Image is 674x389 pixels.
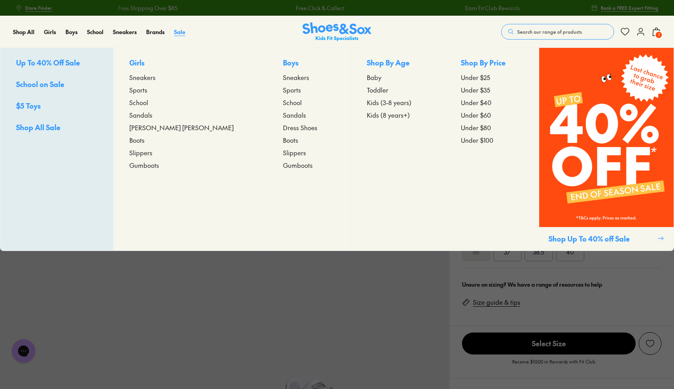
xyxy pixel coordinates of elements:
[283,160,335,170] a: Gumboots
[16,57,98,69] a: Up To 40% Off Sale
[539,48,674,251] a: Shop Up To 40% off Sale
[461,123,491,132] span: Under $80
[367,98,429,107] a: Kids (3-8 years)
[517,28,582,35] span: Search our range of products
[44,28,56,36] a: Girls
[462,332,636,355] button: Select Size
[461,98,491,107] span: Under $40
[129,98,148,107] span: School
[283,148,306,157] span: Slippers
[367,98,411,107] span: Kids (3-8 years)
[566,247,574,256] span: 40
[461,85,490,95] span: Under $35
[129,148,152,157] span: Slippers
[16,100,98,113] a: $5 Toys
[283,135,335,145] a: Boots
[283,160,313,170] span: Gumboots
[283,148,335,157] a: Slippers
[367,85,388,95] span: Toddler
[367,110,429,120] a: Kids (8 years+)
[295,4,344,12] a: Free Click & Collect
[461,123,523,132] a: Under $80
[367,73,381,82] span: Baby
[8,336,39,365] iframe: Gorgias live chat messenger
[16,122,60,132] span: Shop All Sale
[283,98,335,107] a: School
[118,4,177,12] a: Free Shipping Over $85
[25,4,52,11] span: Store Finder
[462,280,661,289] div: Unsure on sizing? We have a range of resources to help
[367,85,429,95] a: Toddler
[462,333,636,354] span: Select Size
[283,123,317,132] span: Dress Shoes
[473,247,479,256] s: 36
[303,22,371,42] img: SNS_Logo_Responsive.svg
[283,85,301,95] span: Sports
[655,31,663,39] span: 1
[129,135,251,145] a: Boots
[549,233,654,244] p: Shop Up To 40% off Sale
[283,73,309,82] span: Sneakers
[283,110,306,120] span: Sandals
[129,123,234,132] span: [PERSON_NAME] [PERSON_NAME]
[129,98,251,107] a: School
[461,57,523,69] p: Shop By Price
[16,122,98,134] a: Shop All Sale
[129,160,159,170] span: Gumboots
[461,110,523,120] a: Under $60
[129,135,145,145] span: Boots
[87,28,103,36] a: School
[283,110,335,120] a: Sandals
[283,98,302,107] span: School
[129,110,152,120] span: Sandals
[367,110,410,120] span: Kids (8 years+)
[16,1,52,15] a: Store Finder
[129,73,251,82] a: Sneakers
[283,123,335,132] a: Dress Shoes
[283,85,335,95] a: Sports
[283,135,298,145] span: Boots
[461,73,523,82] a: Under $25
[461,73,490,82] span: Under $25
[129,85,251,95] a: Sports
[367,57,429,69] p: Shop By Age
[504,247,511,256] span: 37
[461,135,493,145] span: Under $100
[461,85,523,95] a: Under $35
[652,23,661,40] button: 1
[501,24,614,40] button: Search our range of products
[283,73,335,82] a: Sneakers
[601,4,658,11] span: Book a FREE Expert Fitting
[591,1,658,15] a: Book a FREE Expert Fitting
[129,110,251,120] a: Sandals
[283,57,335,69] p: Boys
[473,298,520,307] a: Size guide & tips
[113,28,137,36] a: Sneakers
[16,58,80,67] span: Up To 40% Off Sale
[461,98,523,107] a: Under $40
[174,28,185,36] a: Sale
[16,101,41,111] span: $5 Toys
[461,110,491,120] span: Under $60
[129,85,147,95] span: Sports
[129,148,251,157] a: Slippers
[465,4,520,12] a: Earn Fit Club Rewards
[367,73,429,82] a: Baby
[512,358,595,372] p: Receive $10.00 in Rewards with Fit Club
[16,79,64,89] span: School on Sale
[65,28,78,36] a: Boys
[16,79,98,91] a: School on Sale
[303,22,371,42] a: Shoes & Sox
[461,135,523,145] a: Under $100
[129,73,156,82] span: Sneakers
[146,28,165,36] a: Brands
[13,28,34,36] a: Shop All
